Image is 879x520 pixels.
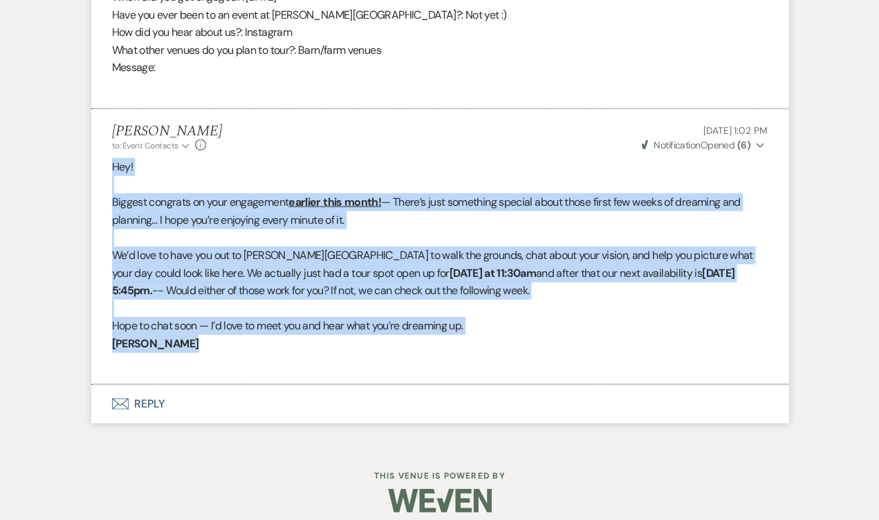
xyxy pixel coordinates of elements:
[737,139,750,151] strong: ( 6 )
[703,124,767,137] span: [DATE] 1:02 PM
[112,139,192,152] button: to: Event Contacts
[112,247,768,300] p: We’d love to have you out to [PERSON_NAME][GEOGRAPHIC_DATA] to walk the grounds, chat about your ...
[112,140,178,151] span: to: Event Contacts
[112,336,199,351] strong: [PERSON_NAME]
[112,193,768,229] p: Biggest congrats on your engagement — There’s just something special about those first few weeks ...
[288,195,381,209] u: earlier this month!
[112,158,768,176] p: Hey!
[112,317,768,335] p: Hope to chat soon — I’d love to meet you and hear what you’re dreaming up.
[91,385,788,423] button: Reply
[641,139,750,151] span: Opened
[654,139,700,151] span: Notification
[639,138,768,153] button: NotificationOpened (6)
[450,266,536,280] strong: [DATE] at 11:30am
[112,123,222,140] h5: [PERSON_NAME]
